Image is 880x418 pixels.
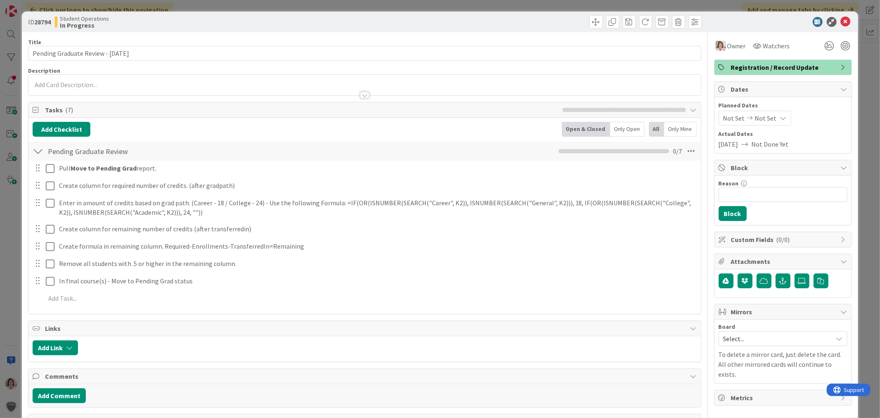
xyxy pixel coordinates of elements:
label: Title [28,38,41,46]
img: EW [716,41,726,51]
span: ( 0/0 ) [776,235,790,244]
div: Only Mine [664,122,697,137]
span: ( 7 ) [65,106,73,114]
span: Registration / Record Update [731,62,837,72]
div: Open & Closed [562,122,610,137]
span: Board [719,324,736,330]
input: Add Checklist... [45,144,231,159]
span: Select... [723,333,829,344]
input: type card name here... [28,46,701,61]
span: Links [45,323,686,333]
label: Reason [719,180,739,187]
p: Enter in amount of credits based on grad path. (Career - 18 / College - 24) - Use the following F... [59,198,695,217]
strong: Move to Pending Grad [71,164,137,172]
b: In Progress [60,22,109,28]
span: Comments [45,371,686,381]
span: Not Set [723,113,745,123]
span: Metrics [731,393,837,403]
span: Attachments [731,256,837,266]
span: Owner [727,41,746,51]
span: Planned Dates [719,101,847,110]
span: Support [17,1,38,11]
span: Block [731,163,837,173]
span: Not Done Yet [752,139,789,149]
span: Not Set [755,113,777,123]
span: Custom Fields [731,235,837,245]
p: Create column for remaining number of credits (after transferredin) [59,224,695,234]
span: Watchers [763,41,790,51]
span: Mirrors [731,307,837,317]
p: Pull report. [59,164,695,173]
div: All [649,122,664,137]
span: [DATE] [719,139,738,149]
span: Description [28,67,60,74]
p: Remove all students with .5 or higher in the remaining column. [59,259,695,268]
span: Actual Dates [719,130,847,138]
p: To delete a mirror card, just delete the card. All other mirrored cards will continue to exists. [719,349,847,379]
p: In final course(s) - Move to Pending Grad status [59,276,695,286]
button: Add Checklist [33,122,90,137]
p: Create column for required number of credits. (after gradpath) [59,181,695,190]
button: Add Comment [33,388,86,403]
b: 28794 [34,18,51,26]
span: Tasks [45,105,558,115]
span: 0 / 7 [673,146,682,156]
span: ID [28,17,51,27]
button: Block [719,206,747,221]
span: Student Operations [60,15,109,22]
p: Create formula in remaining column. Required-Enrollments-TransferredIn=Remaining [59,242,695,251]
div: Only Open [610,122,645,137]
span: Dates [731,84,837,94]
button: Add Link [33,340,78,355]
